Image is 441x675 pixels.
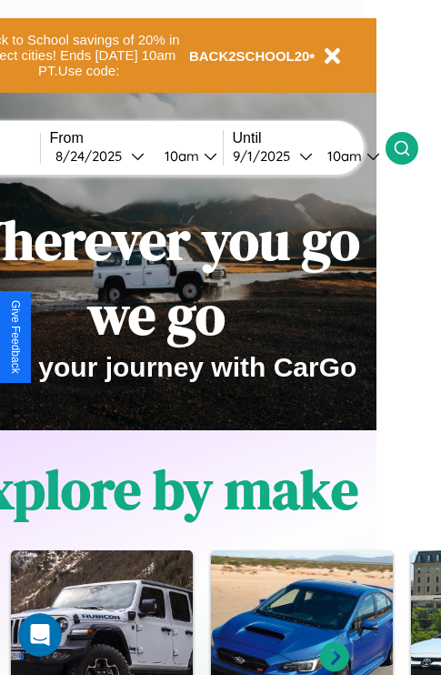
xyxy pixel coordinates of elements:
button: 8/24/2025 [50,146,150,166]
label: Until [233,130,386,146]
button: 10am [313,146,386,166]
div: 8 / 24 / 2025 [55,147,131,165]
iframe: Intercom live chat [18,613,62,657]
div: Give Feedback [9,300,22,374]
div: 10am [318,147,366,165]
button: 10am [150,146,223,166]
div: 10am [155,147,204,165]
div: 9 / 1 / 2025 [233,147,299,165]
b: BACK2SCHOOL20 [189,48,310,64]
label: From [50,130,223,146]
